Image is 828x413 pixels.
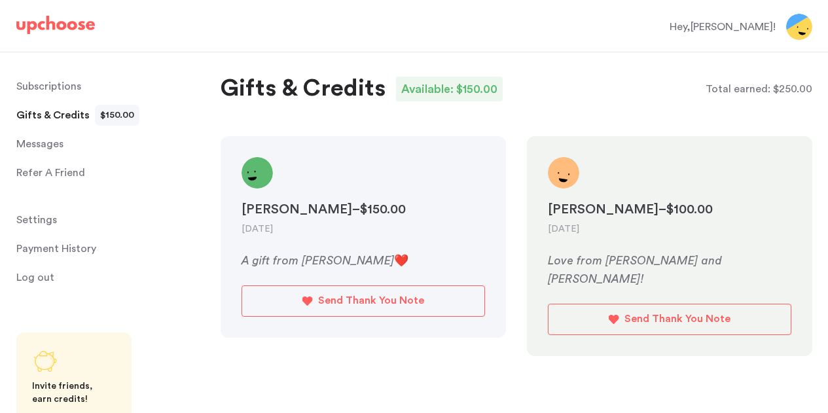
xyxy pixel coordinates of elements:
p: Send Thank You Note [624,310,730,328]
img: heart [302,296,313,306]
p: Total earned: [706,81,770,97]
span: ❤️ [394,255,408,266]
a: Gifts & Credits$150.00 [16,102,205,128]
a: Payment History [16,236,205,262]
img: heart [609,315,619,324]
span: $150.00 [456,83,497,95]
button: Send Thank You Note [242,285,485,317]
a: UpChoose [16,16,95,40]
span: Messages [16,131,63,157]
p: Refer A Friend [16,160,85,186]
div: [PERSON_NAME] – [242,199,485,220]
span: $250.00 [773,84,812,94]
span: $150.00 [100,105,134,126]
span: Settings [16,207,57,233]
p: Send Thank You Note [318,292,424,310]
a: Subscriptions [16,73,205,99]
div: [PERSON_NAME] – [548,199,791,220]
p: Subscriptions [16,73,81,99]
span: Log out [16,264,54,291]
span: Gifts & Credits [16,102,90,128]
p: Gifts & Credits [221,73,386,105]
img: UpChoose [16,16,95,34]
span: $100.00 [666,203,713,216]
time: [DATE] [242,224,273,234]
p: A gift from [PERSON_NAME] [242,251,485,270]
a: Log out [16,264,205,291]
a: Refer A Friend [16,160,205,186]
p: Available: [401,79,454,99]
button: Send Thank You Note [548,304,791,335]
p: Payment History [16,236,96,262]
a: Settings [16,207,205,233]
time: [DATE] [548,224,579,234]
span: $150.00 [360,203,406,216]
p: Love from [PERSON_NAME] and [PERSON_NAME]! [548,251,791,288]
div: Hey, [PERSON_NAME] ! [670,19,776,35]
a: Messages [16,131,205,157]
